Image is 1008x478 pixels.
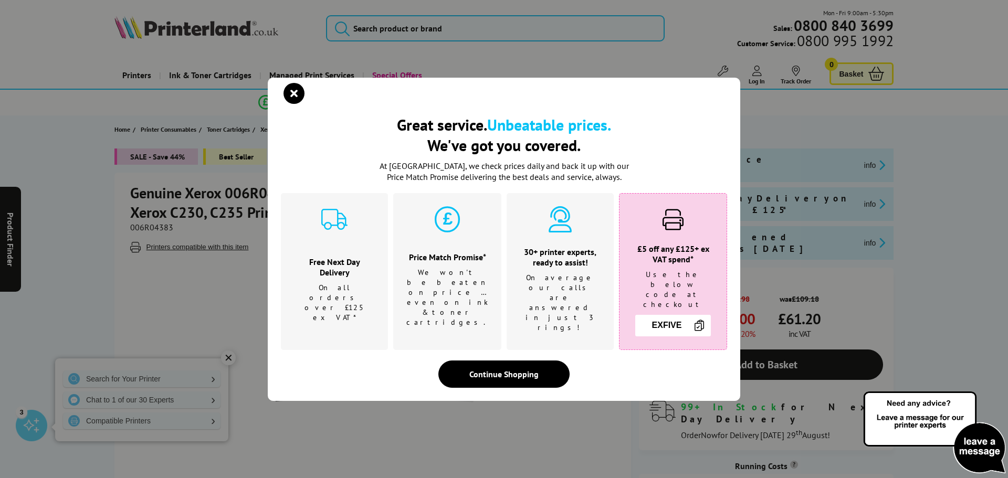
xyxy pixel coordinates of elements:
img: price-promise-cyan.svg [434,206,460,232]
h2: Great service. We've got you covered. [281,114,727,155]
img: Copy Icon [693,319,706,332]
p: On average our calls are answered in just 3 rings! [520,273,601,333]
img: Open Live Chat window [861,390,1008,476]
img: delivery-cyan.svg [321,206,348,232]
img: expert-cyan.svg [547,206,573,232]
div: Continue Shopping [438,360,570,388]
h3: Price Match Promise* [406,252,488,262]
b: Unbeatable prices. [487,114,611,135]
p: We won't be beaten on price …even on ink & toner cartridges. [406,268,488,327]
h3: Free Next Day Delivery [294,257,375,278]
h3: £5 off any £125+ ex VAT spend* [633,243,713,264]
h3: 30+ printer experts, ready to assist! [520,247,601,268]
p: On all orders over £125 ex VAT* [294,283,375,323]
p: Use the below code at checkout [633,270,713,310]
button: close modal [286,86,302,101]
p: At [GEOGRAPHIC_DATA], we check prices daily and back it up with our Price Match Promise deliverin... [373,161,635,183]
